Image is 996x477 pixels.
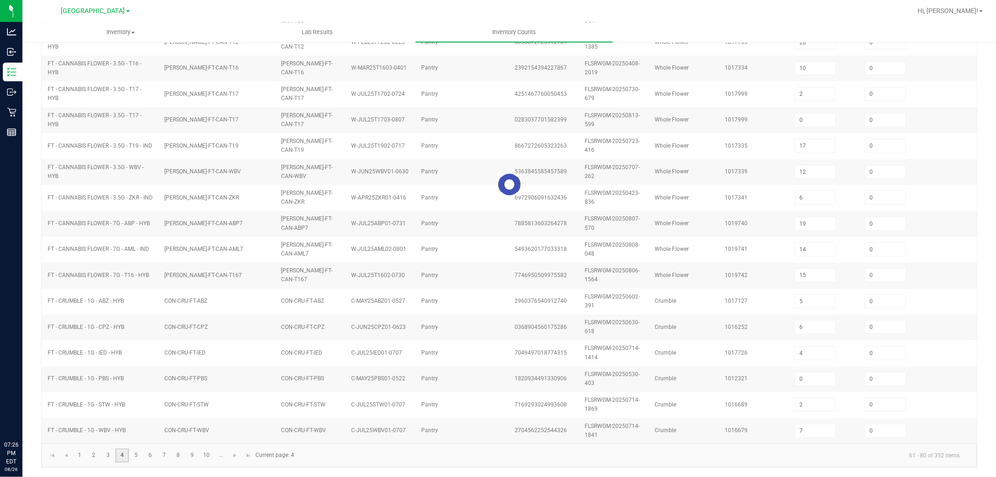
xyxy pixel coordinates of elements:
[300,448,967,463] kendo-pager-info: 61 - 80 of 352 items
[87,449,100,463] a: Page 2
[7,47,16,57] inline-svg: Inbound
[23,28,219,36] span: Inventory
[480,28,549,36] span: Inventory Counts
[228,449,242,463] a: Go to the next page
[63,452,70,459] span: Go to the previous page
[231,452,239,459] span: Go to the next page
[185,449,199,463] a: Page 9
[7,27,16,36] inline-svg: Analytics
[7,87,16,97] inline-svg: Outbound
[7,67,16,77] inline-svg: Inventory
[219,22,416,42] a: Lab Results
[7,128,16,137] inline-svg: Reports
[200,449,213,463] a: Page 10
[242,449,255,463] a: Go to the last page
[245,452,253,459] span: Go to the last page
[49,452,57,459] span: Go to the first page
[416,22,612,42] a: Inventory Counts
[61,7,125,15] span: [GEOGRAPHIC_DATA]
[289,28,346,36] span: Lab Results
[129,449,143,463] a: Page 5
[46,449,59,463] a: Go to the first page
[7,107,16,117] inline-svg: Retail
[115,449,129,463] a: Page 4
[143,449,157,463] a: Page 6
[171,449,185,463] a: Page 8
[4,441,18,466] p: 07:26 PM EDT
[214,449,227,463] a: Page 11
[73,449,86,463] a: Page 1
[4,466,18,473] p: 08/26
[42,443,977,467] kendo-pager: Current page: 4
[101,449,115,463] a: Page 3
[157,449,171,463] a: Page 7
[918,7,978,14] span: Hi, [PERSON_NAME]!
[22,22,219,42] a: Inventory
[59,449,73,463] a: Go to the previous page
